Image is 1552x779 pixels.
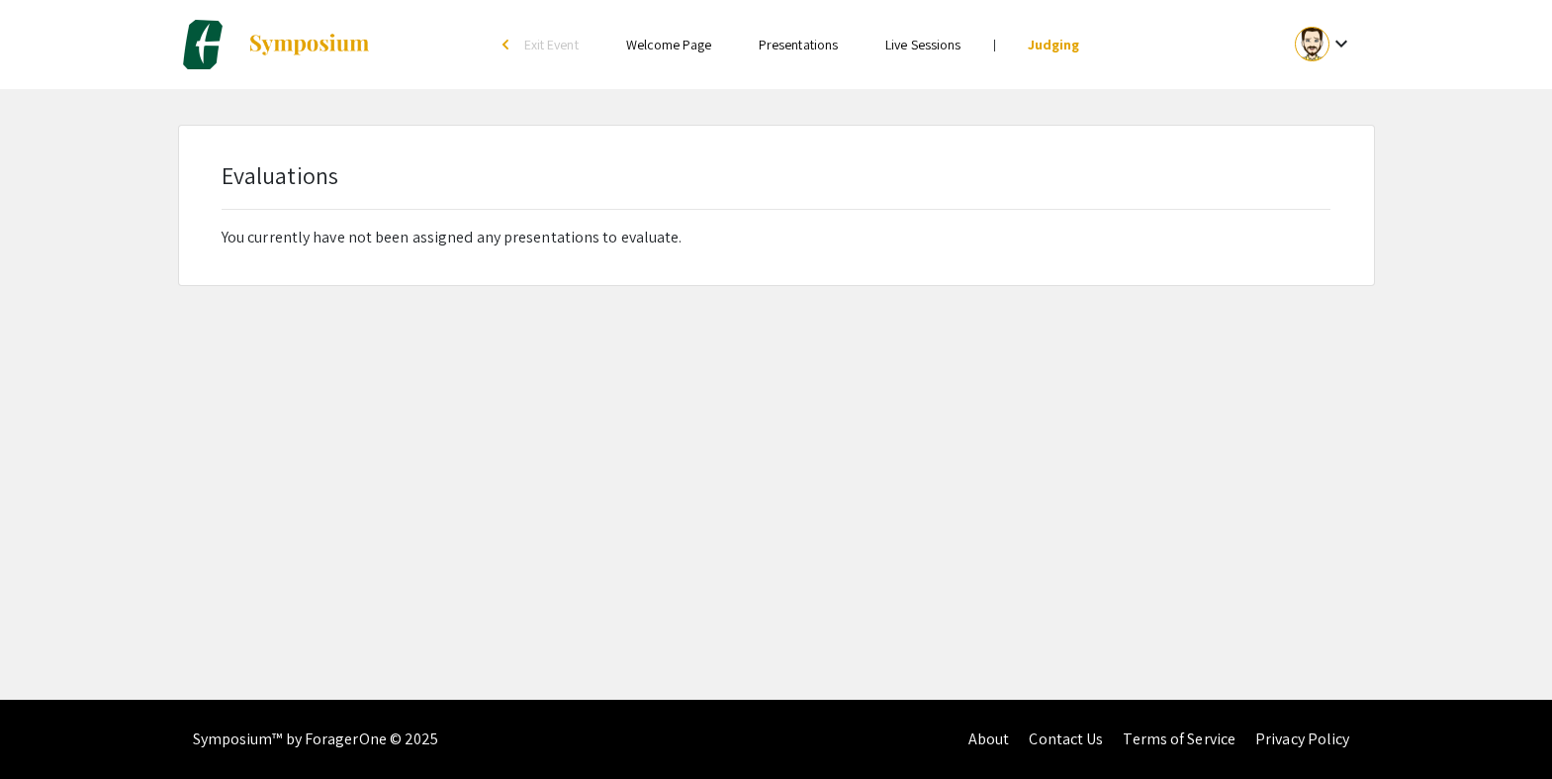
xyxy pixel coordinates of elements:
mat-icon: Expand account dropdown [1329,32,1353,55]
a: Judging [1028,36,1080,53]
a: Welcome Page [626,36,711,53]
a: Charlotte Biomedical Sciences Symposium 2025 [178,20,371,69]
a: About [968,729,1010,749]
span: Evaluations [222,159,338,191]
a: Terms of Service [1123,729,1235,749]
a: Contact Us [1029,729,1103,749]
a: Presentations [759,36,838,53]
div: arrow_back_ios [502,39,514,50]
a: Privacy Policy [1255,729,1349,749]
p: You currently have not been assigned any presentations to evaluate. [222,226,1330,249]
img: Symposium by ForagerOne [247,33,371,56]
a: Live Sessions [885,36,960,53]
div: Symposium™ by ForagerOne © 2025 [193,700,439,779]
img: Charlotte Biomedical Sciences Symposium 2025 [178,20,228,69]
li: | [985,36,1004,53]
iframe: Chat [15,690,84,764]
span: Exit Event [524,36,579,53]
button: Expand account dropdown [1274,22,1374,66]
